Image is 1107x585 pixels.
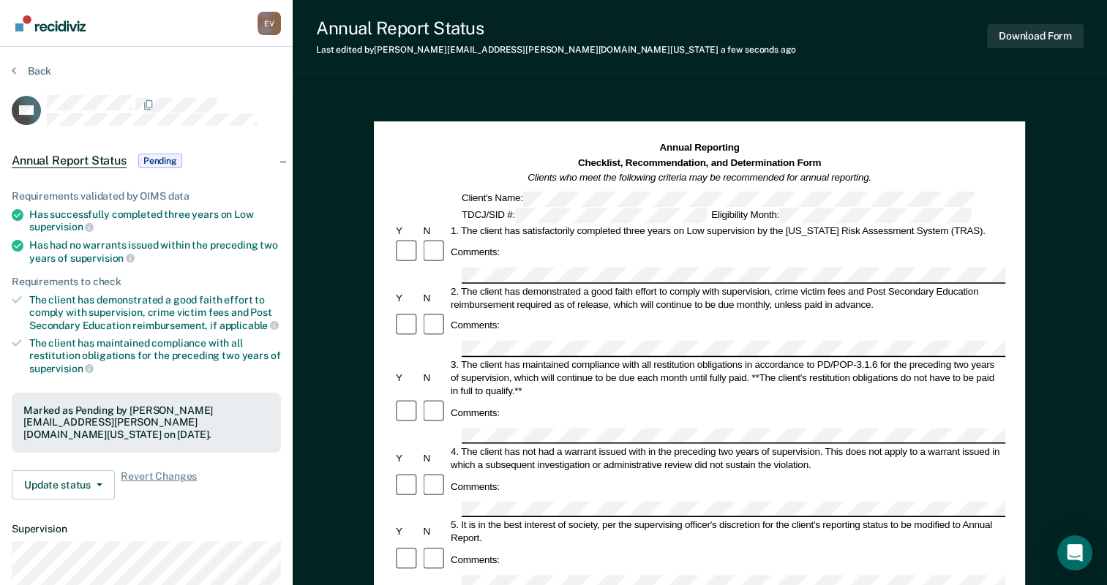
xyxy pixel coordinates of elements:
dt: Supervision [12,523,281,535]
span: supervision [70,252,135,264]
div: N [421,371,449,385]
div: Y [394,451,421,464]
div: Eligibility Month: [709,208,973,223]
span: Pending [138,154,182,168]
div: Last edited by [PERSON_NAME][EMAIL_ADDRESS][PERSON_NAME][DOMAIN_NAME][US_STATE] [316,45,796,55]
div: 4. The client has not had a warrant issued with in the preceding two years of supervision. This d... [449,445,1005,471]
div: Open Intercom Messenger [1057,535,1092,570]
div: The client has demonstrated a good faith effort to comply with supervision, crime victim fees and... [29,294,281,331]
span: supervision [29,221,94,233]
div: 2. The client has demonstrated a good faith effort to comply with supervision, crime victim fees ... [449,284,1005,311]
div: Has successfully completed three years on Low [29,208,281,233]
div: Comments: [449,246,502,259]
div: Requirements to check [12,276,281,288]
button: Update status [12,470,115,499]
div: N [421,451,449,464]
div: Requirements validated by OIMS data [12,190,281,203]
div: Y [394,525,421,538]
div: 1. The client has satisfactorily completed three years on Low supervision by the [US_STATE] Risk ... [449,224,1005,237]
div: Comments: [449,406,502,419]
div: N [421,291,449,304]
strong: Checklist, Recommendation, and Determination Form [578,157,821,168]
em: Clients who meet the following criteria may be recommended for annual reporting. [528,172,872,183]
div: Comments: [449,320,502,333]
button: Download Form [987,24,1084,48]
div: Has had no warrants issued within the preceding two years of [29,239,281,264]
div: Marked as Pending by [PERSON_NAME][EMAIL_ADDRESS][PERSON_NAME][DOMAIN_NAME][US_STATE] on [DATE]. [23,404,269,441]
span: Annual Report Status [12,154,127,168]
div: 5. It is in the best interest of society, per the supervising officer's discretion for the client... [449,518,1005,545]
span: a few seconds ago [721,45,796,55]
div: E V [258,12,281,35]
img: Recidiviz [15,15,86,31]
div: Annual Report Status [316,18,796,39]
strong: Annual Reporting [660,143,740,154]
div: Comments: [449,554,502,567]
div: N [421,525,449,538]
span: Revert Changes [121,470,197,499]
div: Y [394,291,421,304]
div: Client's Name: [459,191,977,206]
div: The client has maintained compliance with all restitution obligations for the preceding two years of [29,337,281,374]
div: N [421,224,449,237]
div: Y [394,371,421,385]
div: Comments: [449,480,502,493]
div: Y [394,224,421,237]
button: Profile dropdown button [258,12,281,35]
button: Back [12,64,51,78]
div: 3. The client has maintained compliance with all restitution obligations in accordance to PD/POP-... [449,358,1005,398]
span: applicable [219,320,279,331]
span: supervision [29,363,94,374]
div: TDCJ/SID #: [459,208,709,223]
